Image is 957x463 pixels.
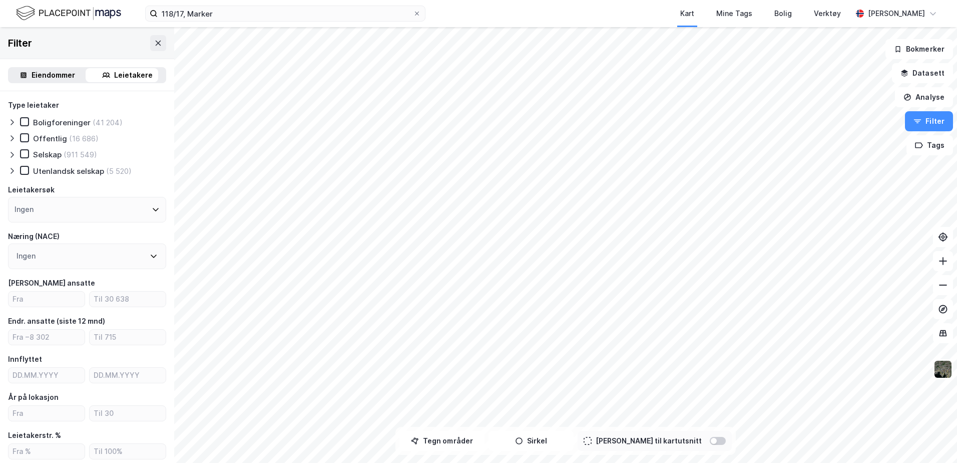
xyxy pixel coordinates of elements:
button: Sirkel [489,431,574,451]
div: År på lokasjon [8,391,59,403]
div: Boligforeninger [33,118,91,127]
button: Tags [906,135,953,155]
div: Leietakerstr. % [8,429,61,441]
div: Type leietaker [8,99,59,111]
div: Verktøy [814,8,841,20]
div: Næring (NACE) [8,230,60,243]
div: Offentlig [33,134,67,143]
input: Søk på adresse, matrikkel, gårdeiere, leietakere eller personer [158,6,413,21]
div: Leietakere [114,69,153,81]
button: Bokmerker [885,39,953,59]
button: Datasett [892,63,953,83]
div: Endr. ansatte (siste 12 mnd) [8,315,105,327]
input: Til 30 638 [90,292,166,307]
div: Eiendommer [32,69,75,81]
div: Kart [680,8,694,20]
input: DD.MM.YYYY [90,368,166,383]
div: Selskap [33,150,62,159]
div: Mine Tags [716,8,752,20]
div: Leietakersøk [8,184,55,196]
input: Fra % [9,444,85,459]
img: logo.f888ab2527a4732fd821a326f86c7f29.svg [16,5,121,22]
div: Ingen [17,250,36,262]
div: Ingen [15,203,34,215]
input: Til 30 [90,406,166,421]
div: (5 520) [106,166,132,176]
input: DD.MM.YYYY [9,368,85,383]
button: Analyse [895,87,953,107]
div: (911 549) [64,150,97,159]
div: Filter [8,35,32,51]
input: Til 715 [90,330,166,345]
div: [PERSON_NAME] til kartutsnitt [596,435,702,447]
div: Innflyttet [8,353,42,365]
img: 9k= [933,360,952,379]
div: Bolig [774,8,792,20]
div: Kontrollprogram for chat [907,415,957,463]
div: Utenlandsk selskap [33,166,104,176]
div: [PERSON_NAME] ansatte [8,277,95,289]
input: Fra [9,406,85,421]
div: (16 686) [69,134,99,143]
div: (41 204) [93,118,123,127]
button: Filter [905,111,953,131]
div: [PERSON_NAME] [868,8,925,20]
input: Fra [9,292,85,307]
input: Til 100% [90,444,166,459]
button: Tegn områder [399,431,485,451]
input: Fra −8 302 [9,330,85,345]
iframe: Chat Widget [907,415,957,463]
